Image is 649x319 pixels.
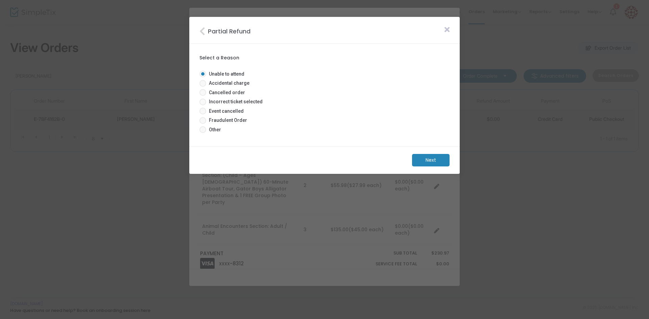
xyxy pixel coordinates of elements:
[206,98,263,105] span: Incorrect ticket selected
[206,89,245,96] span: Cancelled order
[206,126,221,133] span: Other
[206,71,244,78] span: Unable to attend
[199,27,208,36] i: Close
[199,54,450,61] label: Select a Reason
[206,80,249,87] span: Accidental charge
[206,108,244,115] span: Event cancelled
[206,117,247,124] span: Fraudulent Order
[412,154,450,166] m-button: Next
[199,24,250,36] m-panel-title: Partial Refund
